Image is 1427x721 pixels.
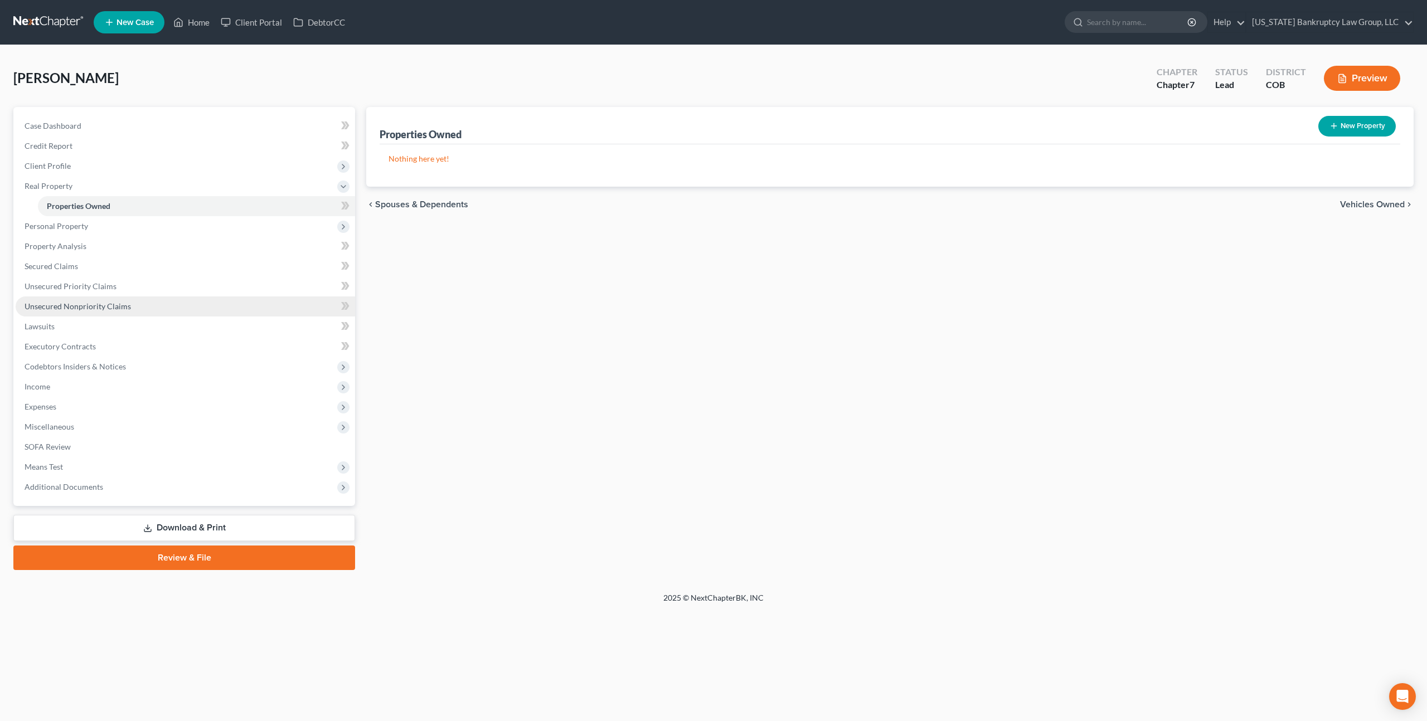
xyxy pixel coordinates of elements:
span: Additional Documents [25,482,103,491]
span: Income [25,382,50,391]
span: SOFA Review [25,442,71,451]
a: Home [168,12,215,32]
span: Properties Owned [47,201,110,211]
span: Unsecured Priority Claims [25,281,117,291]
div: District [1266,66,1306,79]
a: [US_STATE] Bankruptcy Law Group, LLC [1246,12,1413,32]
div: Properties Owned [380,128,462,141]
i: chevron_right [1405,200,1414,209]
a: Properties Owned [38,196,355,216]
div: Status [1215,66,1248,79]
span: Executory Contracts [25,342,96,351]
input: Search by name... [1087,12,1189,32]
a: Client Portal [215,12,288,32]
button: Vehicles Owned chevron_right [1340,200,1414,209]
span: Miscellaneous [25,422,74,431]
span: Personal Property [25,221,88,231]
span: 7 [1190,79,1195,90]
div: Lead [1215,79,1248,91]
a: Executory Contracts [16,337,355,357]
a: Review & File [13,545,355,570]
div: Chapter [1157,66,1197,79]
button: New Property [1318,116,1396,137]
div: Open Intercom Messenger [1389,683,1416,710]
span: Codebtors Insiders & Notices [25,362,126,371]
a: Secured Claims [16,256,355,276]
i: chevron_left [366,200,375,209]
a: Lawsuits [16,316,355,337]
span: Property Analysis [25,241,86,251]
span: Real Property [25,181,72,191]
span: Lawsuits [25,321,55,331]
p: Nothing here yet! [389,153,1391,164]
div: COB [1266,79,1306,91]
a: SOFA Review [16,437,355,457]
span: Unsecured Nonpriority Claims [25,301,131,311]
a: DebtorCC [288,12,351,32]
div: Chapter [1157,79,1197,91]
span: Client Profile [25,161,71,170]
a: Help [1208,12,1245,32]
span: [PERSON_NAME] [13,70,119,86]
a: Unsecured Nonpriority Claims [16,296,355,316]
span: Vehicles Owned [1340,200,1405,209]
span: New Case [117,18,154,27]
a: Unsecured Priority Claims [16,276,355,296]
span: Spouses & Dependents [375,200,468,209]
span: Secured Claims [25,261,78,271]
span: Credit Report [25,141,72,150]
span: Case Dashboard [25,121,81,130]
span: Expenses [25,402,56,411]
a: Case Dashboard [16,116,355,136]
a: Download & Print [13,515,355,541]
a: Property Analysis [16,236,355,256]
button: chevron_left Spouses & Dependents [366,200,468,209]
span: Means Test [25,462,63,471]
button: Preview [1324,66,1400,91]
a: Credit Report [16,136,355,156]
div: 2025 © NextChapterBK, INC [396,592,1031,612]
